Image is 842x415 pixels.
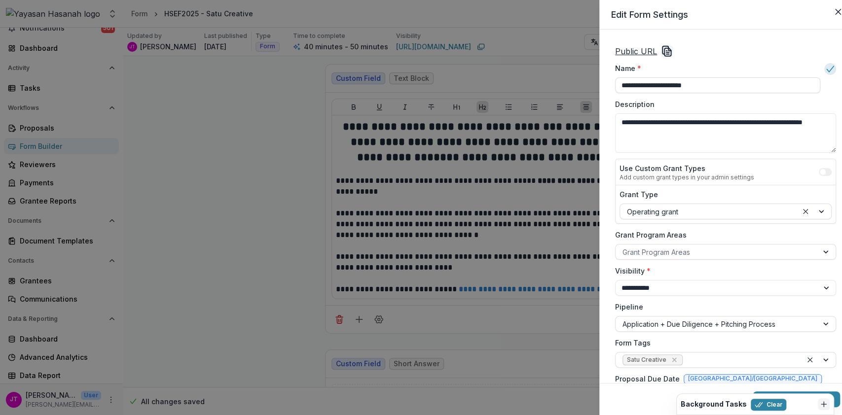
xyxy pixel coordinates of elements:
[615,45,657,57] a: Public URL
[661,45,673,57] svg: Copy Link
[753,391,840,407] button: Update Form Settings
[615,302,830,312] label: Pipeline
[627,356,666,363] span: Satu Creative
[615,338,830,348] label: Form Tags
[615,266,830,276] label: Visibility
[669,355,679,365] div: Remove Satu Creative
[620,189,826,200] label: Grant Type
[800,206,811,217] div: Clear selected options
[615,99,830,109] label: Description
[688,375,817,382] span: [GEOGRAPHIC_DATA]/[GEOGRAPHIC_DATA]
[620,163,754,173] label: Use Custom Grant Types
[615,230,830,240] label: Grant Program Areas
[804,354,816,366] div: Clear selected options
[751,399,786,411] button: Clear
[681,400,747,409] h2: Background Tasks
[818,398,830,410] button: Dismiss
[615,46,657,56] u: Public URL
[615,63,814,73] label: Name
[615,374,680,384] label: Proposal Due Date
[620,173,754,181] div: Add custom grant types in your admin settings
